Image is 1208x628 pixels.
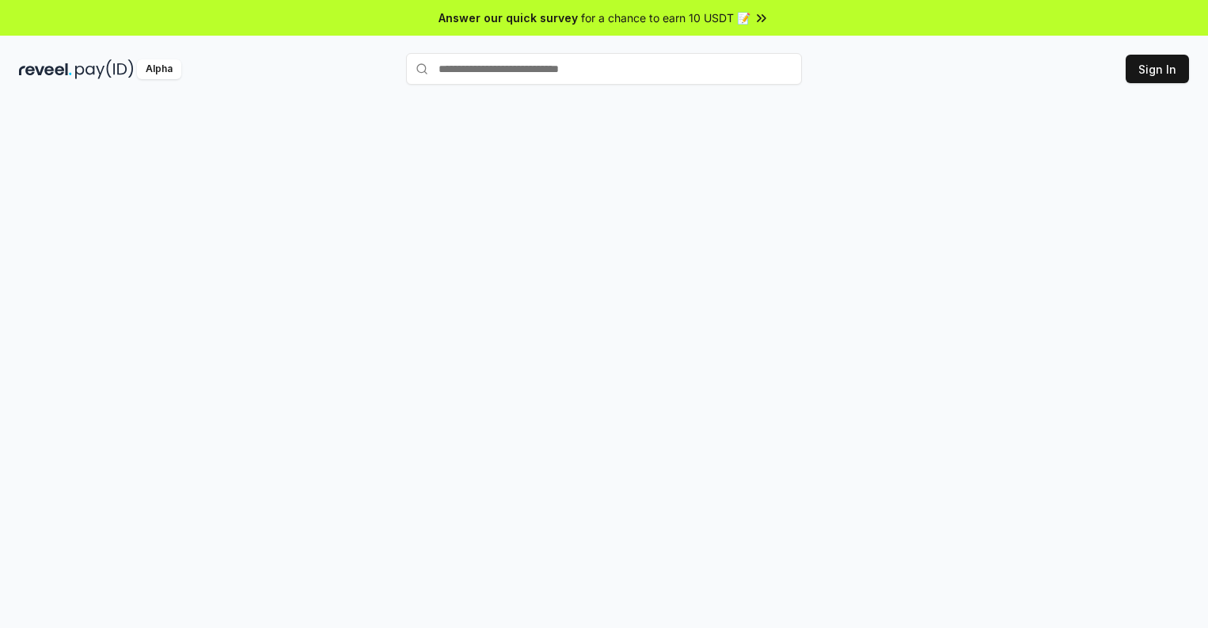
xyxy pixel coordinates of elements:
[75,59,134,79] img: pay_id
[439,10,578,26] span: Answer our quick survey
[581,10,750,26] span: for a chance to earn 10 USDT 📝
[19,59,72,79] img: reveel_dark
[137,59,181,79] div: Alpha
[1126,55,1189,83] button: Sign In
